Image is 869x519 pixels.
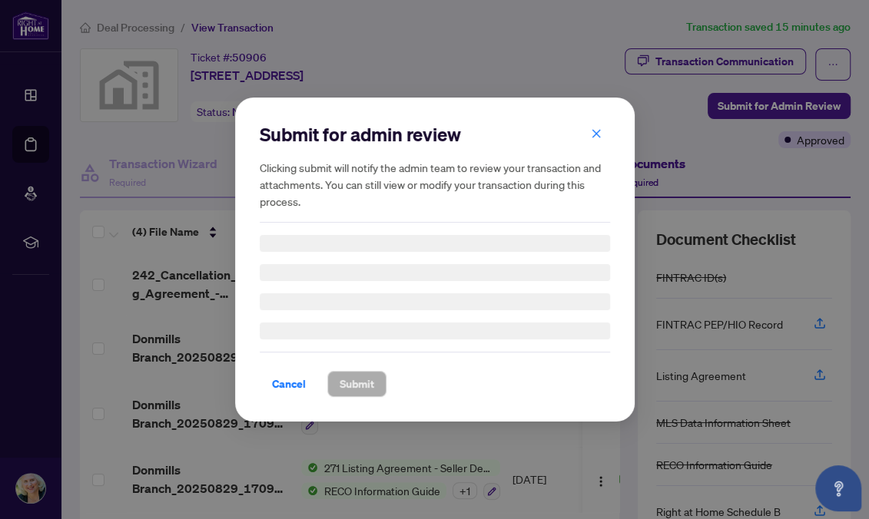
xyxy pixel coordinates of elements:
[260,371,318,397] button: Cancel
[260,122,610,147] h2: Submit for admin review
[327,371,386,397] button: Submit
[260,159,610,210] h5: Clicking submit will notify the admin team to review your transaction and attachments. You can st...
[815,465,861,511] button: Open asap
[272,372,306,396] span: Cancel
[591,128,602,139] span: close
